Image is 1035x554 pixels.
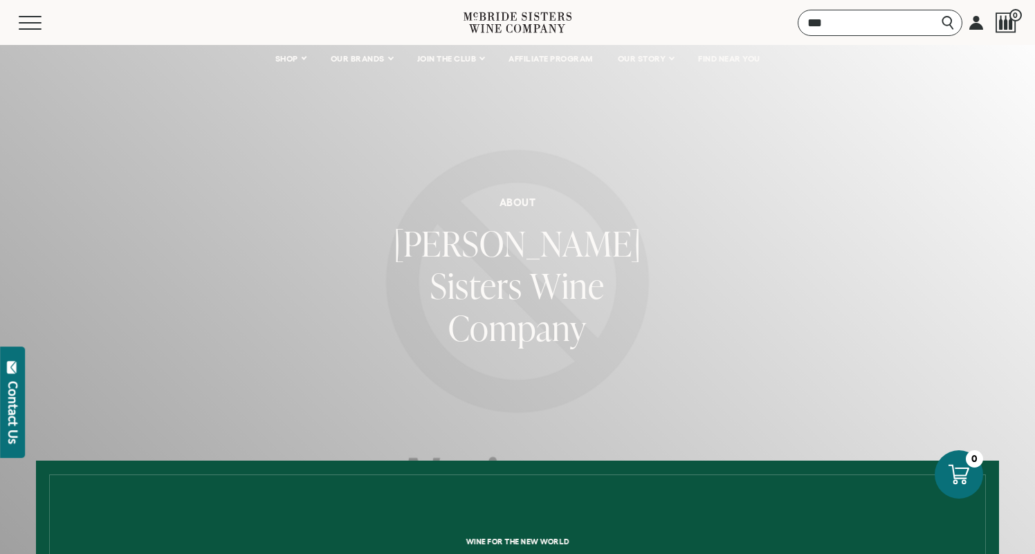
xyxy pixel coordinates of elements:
[689,45,769,73] a: FIND NEAR YOU
[394,219,641,267] span: [PERSON_NAME]
[509,54,593,64] span: AFFILIATE PROGRAM
[6,381,20,444] div: Contact Us
[417,54,477,64] span: JOIN THE CLUB
[19,16,68,30] button: Mobile Menu Trigger
[530,261,605,309] span: Wine
[618,54,666,64] span: OUR STORY
[448,304,587,351] span: Company
[966,450,983,468] div: 0
[275,54,299,64] span: SHOP
[266,45,315,73] a: SHOP
[46,537,989,546] h6: Wine for the new world
[322,45,401,73] a: OUR BRANDS
[500,45,602,73] a: AFFILIATE PROGRAM
[1009,9,1022,21] span: 0
[698,54,760,64] span: FIND NEAR YOU
[430,261,522,309] span: Sisters
[500,196,536,209] h6: About
[609,45,683,73] a: OUR STORY
[331,54,385,64] span: OUR BRANDS
[408,45,493,73] a: JOIN THE CLUB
